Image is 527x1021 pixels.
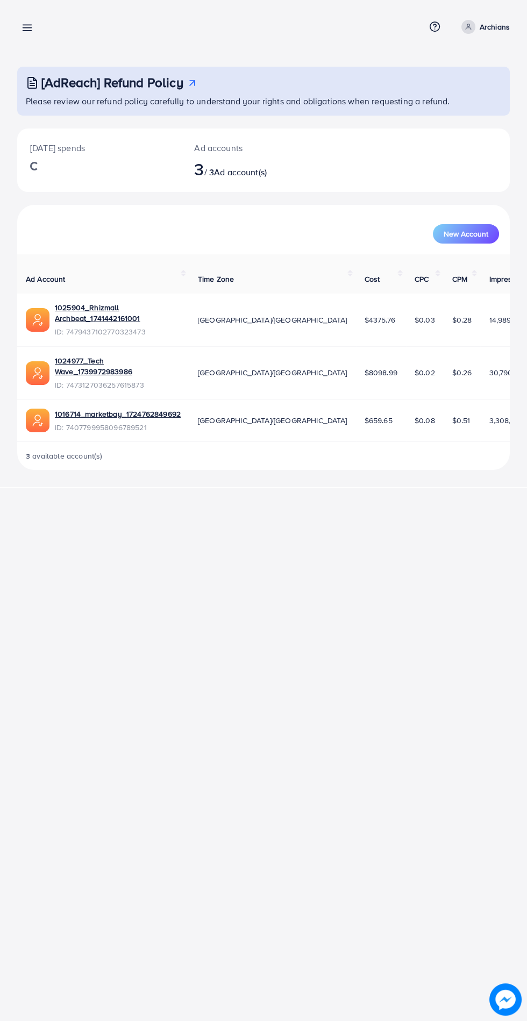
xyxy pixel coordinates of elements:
[26,361,49,385] img: ic-ads-acc.e4c84228.svg
[55,422,181,433] span: ID: 7407799958096789521
[55,409,181,419] a: 1016714_marketbay_1724762849692
[452,274,467,284] span: CPM
[55,326,181,337] span: ID: 7479437102770323473
[198,367,347,378] span: [GEOGRAPHIC_DATA]/[GEOGRAPHIC_DATA]
[55,355,181,377] a: 1024977_Tech Wave_1739972983986
[489,415,523,426] span: 3,308,207
[198,415,347,426] span: [GEOGRAPHIC_DATA]/[GEOGRAPHIC_DATA]
[365,367,397,378] span: $8098.99
[194,156,204,181] span: 3
[26,95,503,108] p: Please review our refund policy carefully to understand your rights and obligations when requesti...
[415,415,435,426] span: $0.08
[26,274,66,284] span: Ad Account
[41,75,183,90] h3: [AdReach] Refund Policy
[26,308,49,332] img: ic-ads-acc.e4c84228.svg
[26,409,49,432] img: ic-ads-acc.e4c84228.svg
[365,315,395,325] span: $4375.76
[452,315,472,325] span: $0.28
[489,315,525,325] span: 14,989,707
[480,20,510,33] p: Archians
[415,367,435,378] span: $0.02
[415,315,435,325] span: $0.03
[489,983,522,1016] img: image
[194,159,291,179] h2: / 3
[26,451,103,461] span: 3 available account(s)
[55,302,181,324] a: 1025904_Rhizmall Archbeat_1741442161001
[30,141,168,154] p: [DATE] spends
[452,415,471,426] span: $0.51
[365,274,380,284] span: Cost
[415,274,429,284] span: CPC
[214,166,267,178] span: Ad account(s)
[457,20,510,34] a: Archians
[489,367,527,378] span: 30,790,567
[198,274,234,284] span: Time Zone
[452,367,472,378] span: $0.26
[365,415,393,426] span: $659.65
[198,315,347,325] span: [GEOGRAPHIC_DATA]/[GEOGRAPHIC_DATA]
[444,230,488,238] span: New Account
[433,224,499,244] button: New Account
[489,274,526,284] span: Impression
[55,380,181,390] span: ID: 7473127036257615873
[194,141,291,154] p: Ad accounts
